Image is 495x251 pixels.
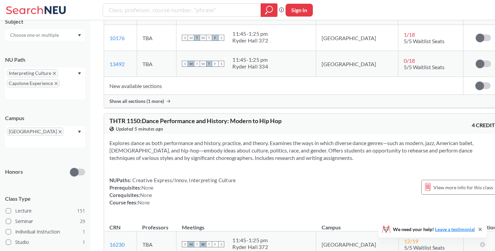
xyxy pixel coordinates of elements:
[433,183,493,192] span: View more info for this class
[188,35,194,41] span: M
[212,35,218,41] span: F
[104,77,463,95] td: New available sections
[6,217,85,226] label: Seminar
[261,3,277,17] div: magnifying glass
[7,128,64,136] span: [GEOGRAPHIC_DATA]X to remove pill
[116,125,163,133] span: Updated 5 minutes ago
[232,244,268,250] div: Ryder Hall 372
[5,168,23,176] p: Honors
[7,69,58,77] span: Interpreting CultureX to remove pill
[6,238,85,247] label: Studio
[141,185,154,191] span: None
[206,61,212,67] span: T
[206,35,212,41] span: T
[5,56,85,63] div: NU Path
[218,35,224,41] span: S
[218,61,224,67] span: S
[200,35,206,41] span: W
[82,239,85,246] span: 1
[393,227,475,232] span: We need your help!
[232,30,268,37] div: 11:45 - 1:25 pm
[176,217,316,231] th: Meetings
[78,34,81,37] svg: Dropdown arrow
[232,56,268,63] div: 11:45 - 1:25 pm
[109,176,236,206] div: NUPaths: Prerequisites: Corequisites: Course fees:
[398,217,463,231] th: Seats
[53,72,56,75] svg: X to remove pill
[59,130,62,133] svg: X to remove pill
[5,126,85,147] div: [GEOGRAPHIC_DATA]X to remove pillDropdown arrow
[206,241,212,247] span: T
[5,195,85,202] span: Class Type
[286,4,313,17] button: Sign In
[435,226,475,232] a: Leave a testimonial
[316,217,398,231] th: Campus
[194,241,200,247] span: T
[109,224,121,231] div: CRN
[137,217,176,231] th: Professors
[5,67,85,99] div: Interpreting CultureX to remove pillCapstone ExperienceX to remove pillDropdown arrow
[404,64,444,70] span: 5/5 Waitlist Seats
[109,61,125,67] a: 13492
[404,38,444,44] span: 5/5 Waitlist Seats
[55,82,58,85] svg: X to remove pill
[200,241,206,247] span: W
[138,199,150,205] span: None
[78,131,81,133] svg: Dropdown arrow
[316,51,398,77] td: [GEOGRAPHIC_DATA]
[194,61,200,67] span: T
[108,4,256,16] input: Class, professor, course number, "phrase"
[232,237,268,244] div: 11:45 - 1:25 pm
[200,61,206,67] span: W
[182,61,188,67] span: S
[182,241,188,247] span: S
[77,207,85,215] span: 151
[316,25,398,51] td: [GEOGRAPHIC_DATA]
[194,35,200,41] span: T
[6,206,85,215] label: Lecture
[82,228,85,235] span: 1
[212,241,218,247] span: F
[265,5,273,15] svg: magnifying glass
[5,29,85,41] div: Dropdown arrow
[7,31,63,39] input: Choose one or multiple
[404,57,415,64] span: 0 / 18
[109,35,125,41] a: 10176
[137,25,176,51] td: TBA
[404,31,415,38] span: 1 / 18
[80,218,85,225] span: 29
[212,61,218,67] span: F
[5,18,85,25] div: Subject
[232,37,268,44] div: Ryder Hall 372
[218,241,224,247] span: S
[131,177,236,183] span: Creative Express/Innov, Interpreting Culture
[404,244,445,251] span: 5/5 Waitlist Seats
[109,98,164,104] span: Show all sections (1 more)
[232,63,268,70] div: Ryder Hall 334
[109,117,282,124] span: THTR 1150 : Dance Performance and History: Modern to Hip Hop
[188,241,194,247] span: M
[78,72,81,75] svg: Dropdown arrow
[7,79,60,87] span: Capstone ExperienceX to remove pill
[404,238,418,244] span: 12 / 19
[140,192,152,198] span: None
[6,227,85,236] label: Individual Instruction
[137,51,176,77] td: TBA
[5,114,85,122] div: Campus
[182,35,188,41] span: S
[188,61,194,67] span: M
[109,241,125,248] a: 16230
